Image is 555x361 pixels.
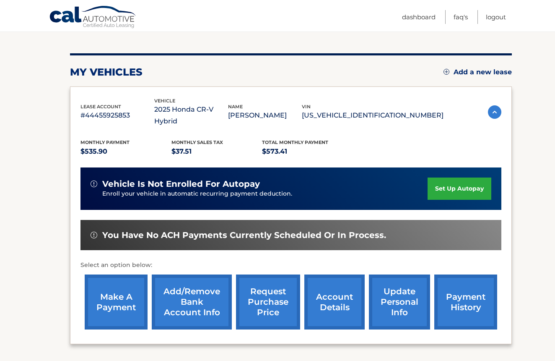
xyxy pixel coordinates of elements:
[228,110,302,121] p: [PERSON_NAME]
[102,189,428,199] p: Enroll your vehicle in automatic recurring payment deduction.
[302,110,443,121] p: [US_VEHICLE_IDENTIFICATION_NUMBER]
[70,66,143,78] h2: my vehicles
[102,230,386,241] span: You have no ACH payments currently scheduled or in process.
[91,180,97,187] img: alert-white.svg
[402,10,436,24] a: Dashboard
[262,139,328,145] span: Total Monthly Payment
[80,146,171,157] p: $535.90
[488,105,501,119] img: accordion-active.svg
[80,139,130,145] span: Monthly Payment
[152,275,232,330] a: Add/Remove bank account info
[369,275,430,330] a: update personal info
[80,110,154,121] p: #44455925853
[154,98,175,104] span: vehicle
[228,104,243,110] span: name
[428,178,491,200] a: set up autopay
[434,275,497,330] a: payment history
[171,139,223,145] span: Monthly sales Tax
[236,275,300,330] a: request purchase price
[91,232,97,238] img: alert-white.svg
[80,260,501,270] p: Select an option below:
[443,68,512,76] a: Add a new lease
[454,10,468,24] a: FAQ's
[486,10,506,24] a: Logout
[443,69,449,75] img: add.svg
[85,275,148,330] a: make a payment
[304,275,365,330] a: account details
[302,104,311,110] span: vin
[80,104,121,110] span: lease account
[102,179,260,189] span: vehicle is not enrolled for autopay
[154,104,228,127] p: 2025 Honda CR-V Hybrid
[49,5,137,30] a: Cal Automotive
[171,146,262,157] p: $37.51
[262,146,353,157] p: $573.41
